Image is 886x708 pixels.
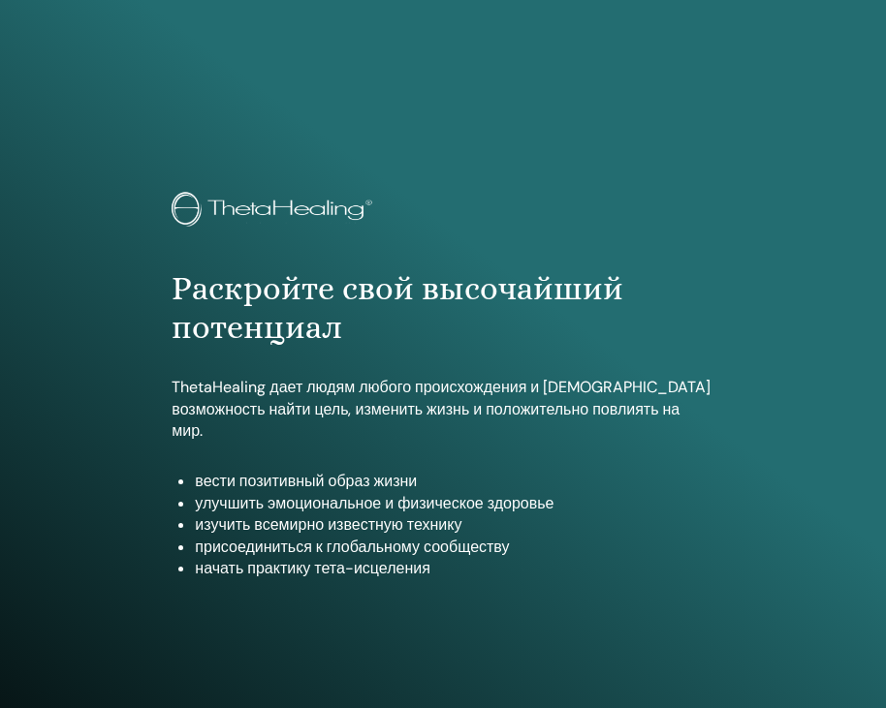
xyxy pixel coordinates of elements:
p: ThetaHealing дает людям любого происхождения и [DEMOGRAPHIC_DATA] возможность найти цель, изменит... [172,377,713,442]
li: начать практику тета-исцеления [195,558,713,579]
h1: Раскройте свой высочайший потенциал [172,269,713,349]
li: присоединиться к глобальному сообществу [195,537,713,558]
li: изучить всемирно известную технику [195,514,713,536]
li: улучшить эмоциональное и физическое здоровье [195,493,713,514]
li: вести позитивный образ жизни [195,471,713,492]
